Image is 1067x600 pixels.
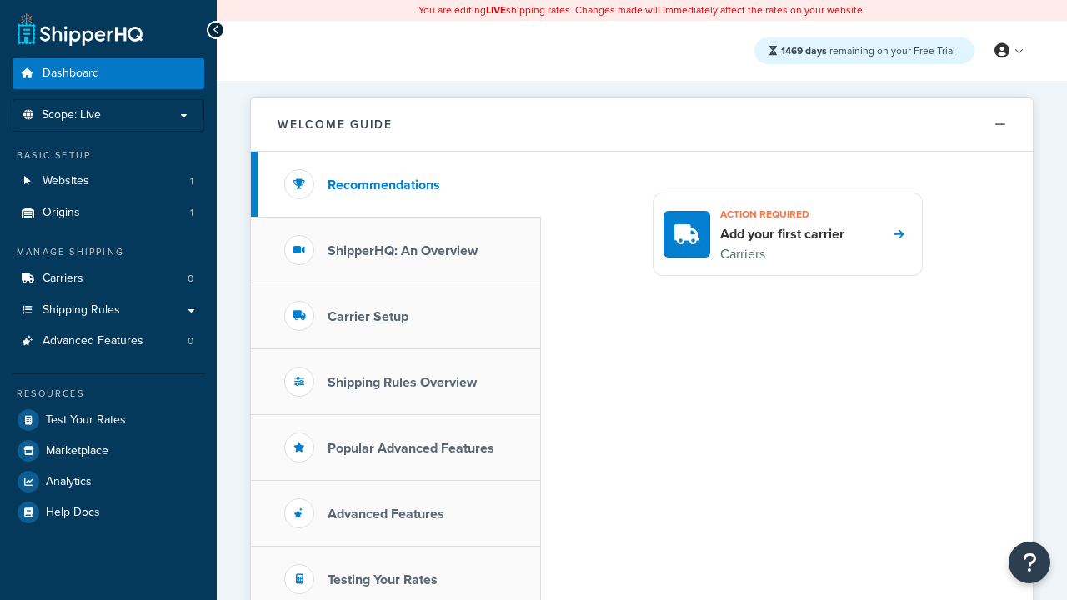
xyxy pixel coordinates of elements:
[13,295,204,326] a: Shipping Rules
[328,441,494,456] h3: Popular Advanced Features
[43,67,99,81] span: Dashboard
[13,197,204,228] li: Origins
[46,444,108,458] span: Marketplace
[13,263,204,294] li: Carriers
[188,272,193,286] span: 0
[13,387,204,401] div: Resources
[328,507,444,522] h3: Advanced Features
[42,108,101,122] span: Scope: Live
[43,272,83,286] span: Carriers
[13,497,204,527] a: Help Docs
[13,148,204,162] div: Basic Setup
[1009,542,1050,583] button: Open Resource Center
[328,309,408,324] h3: Carrier Setup
[13,263,204,294] a: Carriers0
[46,475,92,489] span: Analytics
[13,326,204,357] li: Advanced Features
[13,326,204,357] a: Advanced Features0
[781,43,827,58] strong: 1469 days
[486,2,506,17] b: LIVE
[328,572,438,587] h3: Testing Your Rates
[43,206,80,220] span: Origins
[43,174,89,188] span: Websites
[328,243,478,258] h3: ShipperHQ: An Overview
[13,166,204,197] a: Websites1
[328,375,477,390] h3: Shipping Rules Overview
[46,506,100,520] span: Help Docs
[13,197,204,228] a: Origins1
[781,43,955,58] span: remaining on your Free Trial
[251,98,1033,152] button: Welcome Guide
[43,303,120,317] span: Shipping Rules
[13,405,204,435] a: Test Your Rates
[720,243,844,265] p: Carriers
[190,174,193,188] span: 1
[46,413,126,427] span: Test Your Rates
[720,203,844,225] h3: Action required
[13,245,204,259] div: Manage Shipping
[43,334,143,348] span: Advanced Features
[190,206,193,220] span: 1
[13,58,204,89] a: Dashboard
[720,225,844,243] h4: Add your first carrier
[13,436,204,466] a: Marketplace
[13,467,204,497] a: Analytics
[13,166,204,197] li: Websites
[188,334,193,348] span: 0
[278,118,393,131] h2: Welcome Guide
[328,177,440,192] h3: Recommendations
